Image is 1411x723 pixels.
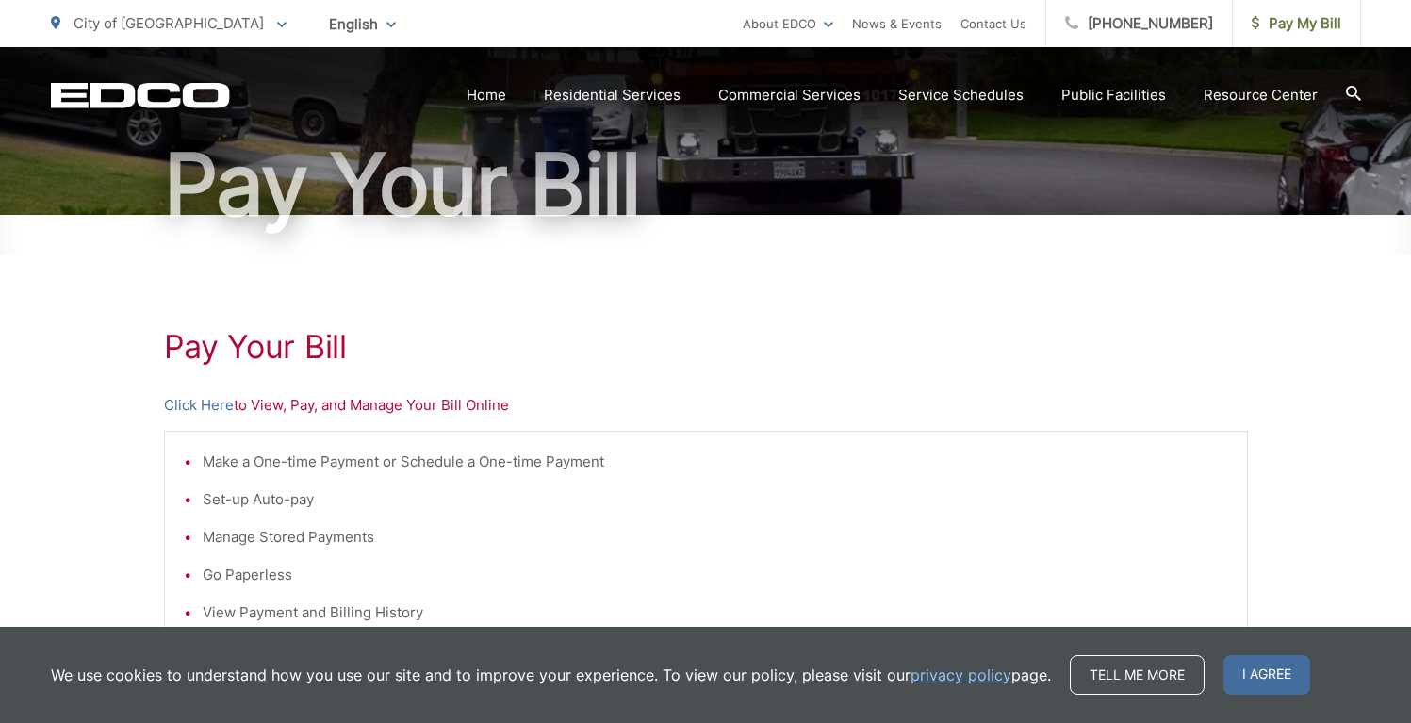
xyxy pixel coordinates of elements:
[51,664,1051,686] p: We use cookies to understand how you use our site and to improve your experience. To view our pol...
[203,451,1228,473] li: Make a One-time Payment or Schedule a One-time Payment
[852,12,942,35] a: News & Events
[743,12,833,35] a: About EDCO
[164,394,1248,417] p: to View, Pay, and Manage Your Bill Online
[1070,655,1205,695] a: Tell me more
[1252,12,1341,35] span: Pay My Bill
[315,8,410,41] span: English
[1223,655,1310,695] span: I agree
[898,84,1024,107] a: Service Schedules
[164,394,234,417] a: Click Here
[203,488,1228,511] li: Set-up Auto-pay
[74,14,264,32] span: City of [GEOGRAPHIC_DATA]
[911,664,1011,686] a: privacy policy
[164,328,1248,366] h1: Pay Your Bill
[718,84,861,107] a: Commercial Services
[203,601,1228,624] li: View Payment and Billing History
[51,138,1361,232] h1: Pay Your Bill
[203,564,1228,586] li: Go Paperless
[51,82,230,108] a: EDCD logo. Return to the homepage.
[1204,84,1318,107] a: Resource Center
[203,526,1228,549] li: Manage Stored Payments
[544,84,681,107] a: Residential Services
[467,84,506,107] a: Home
[1061,84,1166,107] a: Public Facilities
[960,12,1026,35] a: Contact Us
